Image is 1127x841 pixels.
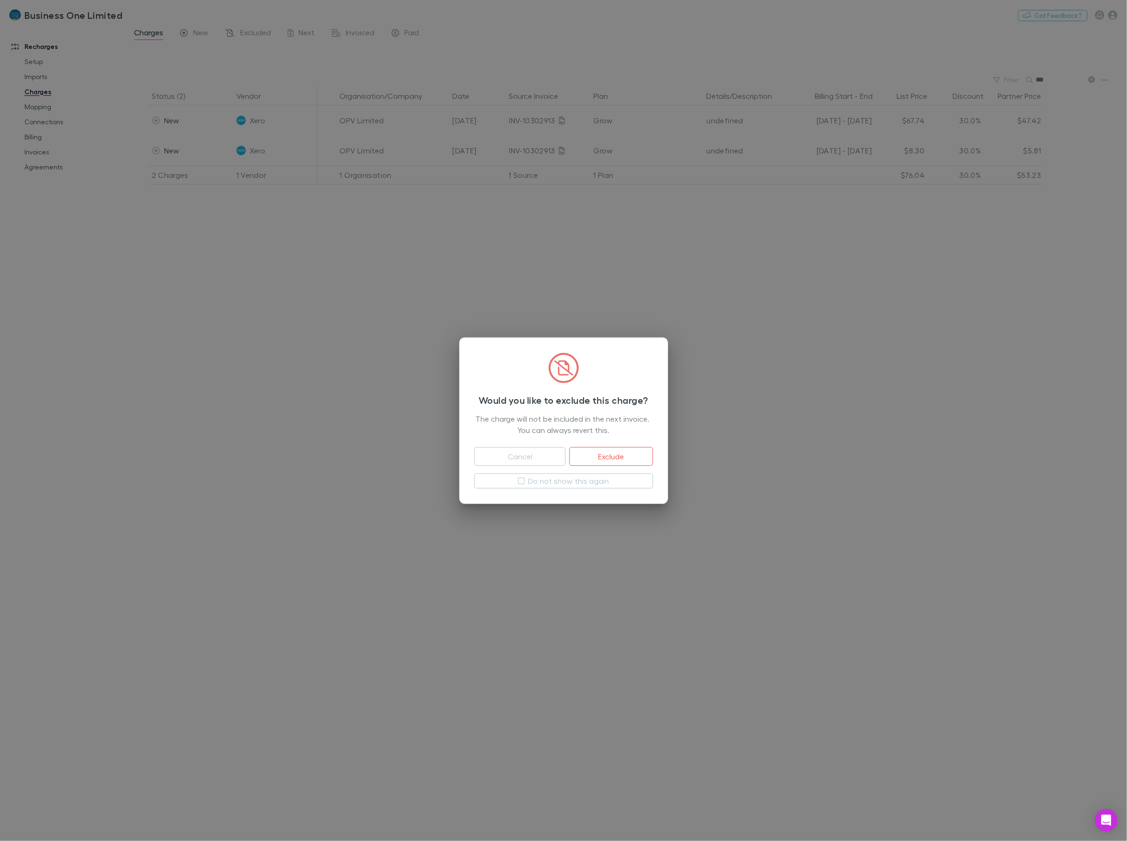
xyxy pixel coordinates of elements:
[474,394,653,406] h3: Would you like to exclude this charge?
[474,413,653,436] div: The charge will not be included in the next invoice. You can always revert this.
[528,475,609,487] label: Do not show this again
[569,447,653,466] button: Exclude
[474,473,653,489] button: Do not show this again
[1095,809,1118,832] div: Open Intercom Messenger
[474,447,566,466] button: Cancel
